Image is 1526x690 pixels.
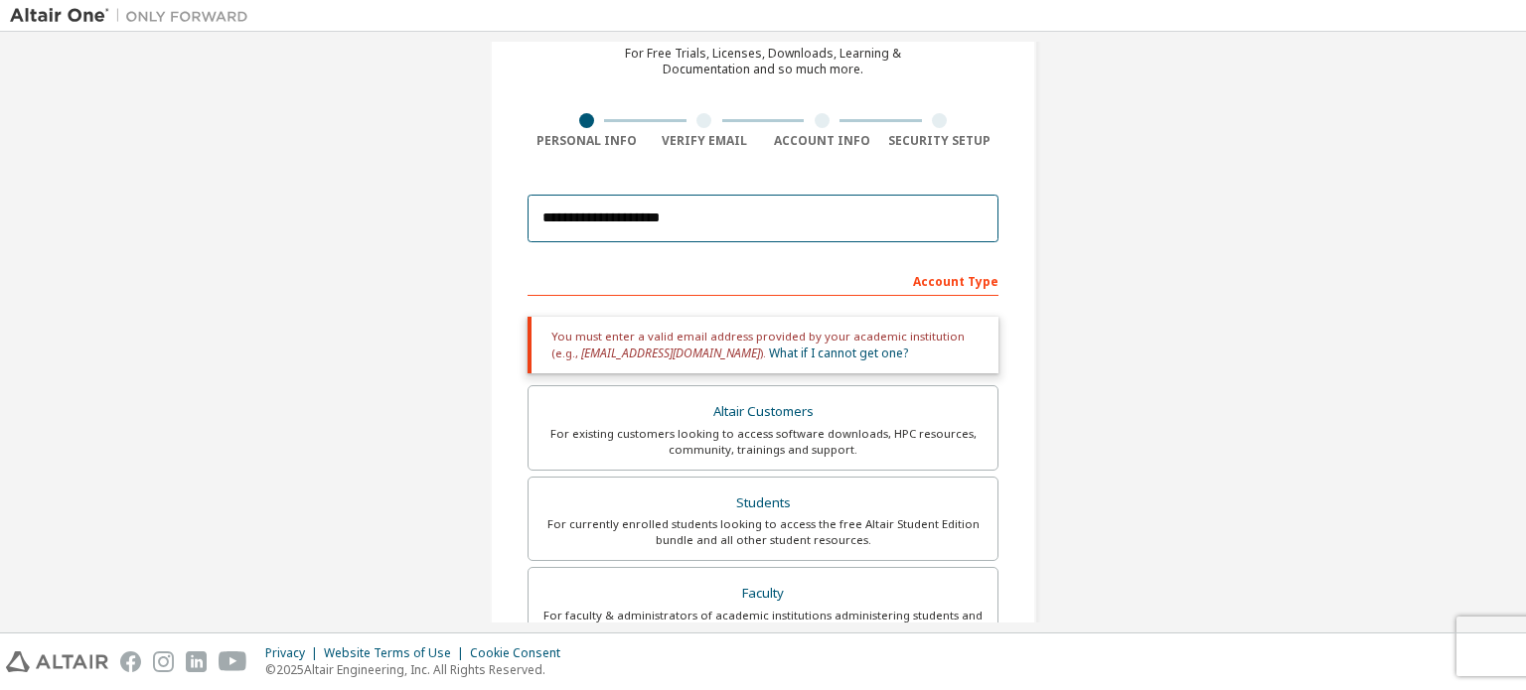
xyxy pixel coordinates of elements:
div: Verify Email [646,133,764,149]
img: Altair One [10,6,258,26]
img: altair_logo.svg [6,651,108,672]
p: © 2025 Altair Engineering, Inc. All Rights Reserved. [265,661,572,678]
div: Students [540,489,986,517]
div: Security Setup [881,133,999,149]
img: youtube.svg [219,651,247,672]
div: Account Info [763,133,881,149]
div: For existing customers looking to access software downloads, HPC resources, community, trainings ... [540,426,986,458]
img: facebook.svg [120,651,141,672]
div: Website Terms of Use [324,645,470,661]
div: Altair Customers [540,398,986,426]
div: For faculty & administrators of academic institutions administering students and accessing softwa... [540,608,986,639]
img: instagram.svg [153,651,174,672]
a: What if I cannot get one? [769,345,908,361]
div: You must enter a valid email address provided by your academic institution (e.g., ). [528,317,998,373]
div: Faculty [540,580,986,608]
span: [EMAIL_ADDRESS][DOMAIN_NAME] [581,345,760,361]
div: Privacy [265,645,324,661]
div: For Free Trials, Licenses, Downloads, Learning & Documentation and so much more. [625,46,901,77]
div: Personal Info [528,133,646,149]
div: Cookie Consent [470,645,572,661]
div: Account Type [528,264,998,296]
div: For currently enrolled students looking to access the free Altair Student Edition bundle and all ... [540,516,986,548]
img: linkedin.svg [186,651,207,672]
